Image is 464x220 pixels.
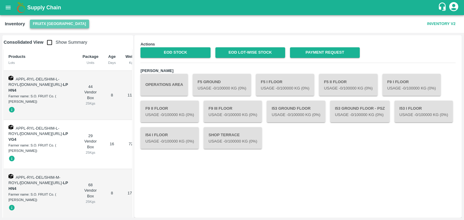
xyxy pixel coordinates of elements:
[30,20,89,28] button: Select DC
[399,112,448,118] p: Usage - 0 /100000 Kg (0%)
[8,54,25,59] b: Products
[193,74,251,96] button: F5 GroundUsage -0/100000 Kg (0%)
[8,60,73,65] div: Lots
[438,2,448,13] div: customer-support
[204,127,262,149] button: Shop TerraceUsage -0/100000 Kg (0%)
[140,101,199,122] button: F9 II FloorUsage -0/100000 Kg (0%)
[335,112,385,118] p: Usage - 0 /100000 Kg (0%)
[8,175,62,185] span: APPL-RYL-DEL/SHIM-M-ROYL/[DOMAIN_NAME][URL]
[330,101,390,122] button: I53 Ground Floor - PSZUsage -0/100000 Kg (0%)
[8,82,68,93] strong: LP HN4
[82,199,98,204] div: 25 Kgs
[382,74,441,96] button: F9 I FloorUsage -0/100000 Kg (0%)
[82,60,98,65] div: Units
[140,47,210,58] a: EOD Stock
[82,133,98,156] div: 29 Vendor Box
[127,93,136,97] span: 1100
[8,192,73,203] div: Farmer name: S.O. FRUIT Co. ( [PERSON_NAME])
[8,126,62,136] span: APPL-RYL-DEL/SHIM-L-ROYL/[DOMAIN_NAME][URL]
[324,86,372,91] p: Usage - 0 /100000 Kg (0%)
[108,54,116,59] b: Age
[27,5,61,11] b: Supply Chain
[8,131,68,142] strong: LP VG4
[8,82,68,93] span: -
[208,112,257,118] p: Usage - 0 /100000 Kg (0%)
[140,74,188,96] button: Operations Area
[425,19,458,29] button: Inventory V2
[15,2,27,14] img: logo
[127,191,136,195] span: 1700
[82,182,98,205] div: 68 Vendor Box
[103,120,121,169] td: 16
[140,42,155,46] b: Actions
[27,3,438,12] a: Supply Chain
[290,47,360,58] a: Payment Request
[4,40,43,45] b: Consolidated View
[145,139,194,144] p: Usage - 0 /100000 Kg (0%)
[261,86,309,91] p: Usage - 0 /100000 Kg (0%)
[8,174,13,179] img: box
[198,86,246,91] p: Usage - 0 /100000 Kg (0%)
[319,74,377,96] button: F5 II FloorUsage -0/100000 Kg (0%)
[8,77,62,87] span: APPL-RYL-DEL/SHIM-L-ROYL/[DOMAIN_NAME][URL]
[145,112,194,118] p: Usage - 0 /100000 Kg (0%)
[8,131,68,142] span: -
[208,139,257,144] p: Usage - 0 /100000 Kg (0%)
[125,60,138,65] div: Kgs
[8,76,13,80] img: box
[267,101,325,122] button: I53 Ground FloorUsage -0/100000 Kg (0%)
[8,143,73,154] div: Farmer name: S.O. FRUIT Co. ( [PERSON_NAME])
[129,142,135,146] span: 725
[204,101,262,122] button: F9 III FloorUsage -0/100000 Kg (0%)
[8,181,68,191] span: -
[8,125,13,130] img: box
[8,93,73,105] div: Farmer name: S.O. FRUIT Co. ( [PERSON_NAME])
[215,47,285,58] a: EOD Lot-wise Stock
[8,181,68,191] strong: LP HN4
[82,150,98,155] div: 25 Kgs
[108,60,116,65] div: Days
[272,112,320,118] p: Usage - 0 /100000 Kg (0%)
[125,54,138,59] b: Weight
[395,101,453,122] button: I53 I FloorUsage -0/100000 Kg (0%)
[103,169,121,218] td: 8
[103,71,121,120] td: 8
[82,54,98,59] b: Package
[82,84,98,106] div: 44 Vendor Box
[82,101,98,106] div: 25 Kgs
[1,1,15,14] button: open drawer
[5,21,25,26] b: Inventory
[256,74,314,96] button: F5 I FloorUsage -0/100000 Kg (0%)
[140,127,199,149] button: I54 I FloorUsage -0/100000 Kg (0%)
[448,1,459,14] div: account of current user
[387,86,436,91] p: Usage - 0 /100000 Kg (0%)
[43,40,87,45] span: Show Summary
[140,68,173,73] b: [PERSON_NAME]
